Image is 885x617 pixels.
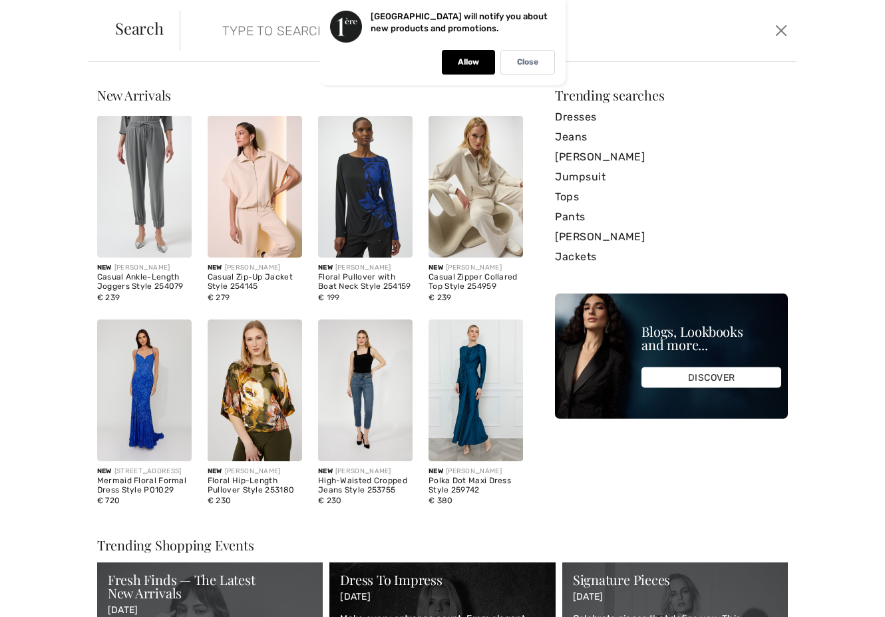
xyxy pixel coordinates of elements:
[318,319,413,461] img: High-Waisted Cropped Jeans Style 253755. Blue
[318,467,413,477] div: [PERSON_NAME]
[318,264,333,272] span: New
[208,263,302,273] div: [PERSON_NAME]
[555,207,788,227] a: Pants
[97,477,192,495] div: Mermaid Floral Formal Dress Style P01029
[555,294,788,419] img: Blogs, Lookbooks and more...
[97,116,192,258] img: Casual Ankle-Length Joggers Style 254079. Grey melange
[340,573,544,586] div: Dress To Impress
[555,89,788,102] div: Trending searches
[517,57,538,67] p: Close
[555,247,788,267] a: Jackets
[318,496,342,505] span: € 230
[208,467,302,477] div: [PERSON_NAME]
[429,273,523,292] div: Casual Zipper Collared Top Style 254959
[641,325,781,351] div: Blogs, Lookbooks and more...
[108,573,312,600] div: Fresh Finds — The Latest New Arrivals
[97,86,171,104] span: New Arrivals
[318,263,413,273] div: [PERSON_NAME]
[318,273,413,292] div: Floral Pullover with Boat Neck Style 254159
[97,467,112,475] span: New
[97,264,112,272] span: New
[573,592,777,603] p: [DATE]
[555,107,788,127] a: Dresses
[641,367,781,388] div: DISCOVER
[318,467,333,475] span: New
[429,319,523,461] img: Polka Dot Maxi Dress Style 259742. Peacock
[208,477,302,495] div: Floral Hip-Length Pullover Style 253180
[208,293,230,302] span: € 279
[555,187,788,207] a: Tops
[208,273,302,292] div: Casual Zip-Up Jacket Style 254145
[555,147,788,167] a: [PERSON_NAME]
[115,20,164,36] span: Search
[429,263,523,273] div: [PERSON_NAME]
[771,20,791,41] button: Close
[458,57,479,67] p: Allow
[573,573,777,586] div: Signature Pieces
[429,477,523,495] div: Polka Dot Maxi Dress Style 259742
[371,11,548,33] p: [GEOGRAPHIC_DATA] will notify you about new products and promotions.
[97,538,788,552] div: Trending Shopping Events
[97,263,192,273] div: [PERSON_NAME]
[429,467,443,475] span: New
[555,227,788,247] a: [PERSON_NAME]
[208,264,222,272] span: New
[208,116,302,258] img: Casual Zip-Up Jacket Style 254145. Black
[208,496,232,505] span: € 230
[318,293,340,302] span: € 199
[97,293,120,302] span: € 239
[429,116,523,258] img: Casual Zipper Collared Top Style 254959. Black
[318,116,413,258] img: Floral Pullover with Boat Neck Style 254159. Black/Royal Sapphire
[429,264,443,272] span: New
[318,477,413,495] div: High-Waisted Cropped Jeans Style 253755
[97,496,120,505] span: € 720
[340,592,544,603] p: [DATE]
[97,273,192,292] div: Casual Ankle-Length Joggers Style 254079
[555,167,788,187] a: Jumpsuit
[208,319,302,461] img: Floral Hip-Length Pullover Style 253180. Fern
[429,467,523,477] div: [PERSON_NAME]
[108,605,312,616] p: [DATE]
[97,467,192,477] div: [STREET_ADDRESS]
[555,127,788,147] a: Jeans
[429,496,453,505] span: € 380
[212,11,631,51] input: TYPE TO SEARCH
[429,293,452,302] span: € 239
[208,467,222,475] span: New
[30,9,57,21] span: Help
[97,319,192,461] img: Mermaid Floral Formal Dress Style P01029. Royal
